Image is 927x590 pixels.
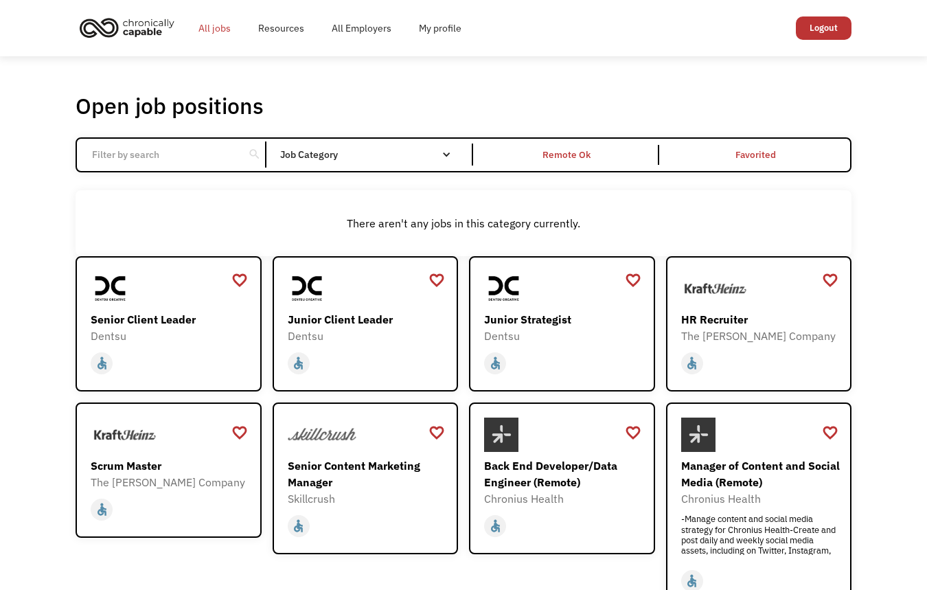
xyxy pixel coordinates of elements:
div: HR Recruiter [681,311,840,328]
div: Senior Content Marketing Manager [288,457,447,490]
div: Chronius Health [681,490,840,507]
div: Dentsu [91,328,250,344]
div: There aren't any jobs in this category currently. [82,215,845,231]
form: Email Form [76,137,851,173]
div: Scrum Master [91,457,250,474]
a: My profile [405,6,475,50]
div: Junior Client Leader [288,311,447,328]
div: Chronius Health [484,490,643,507]
div: The [PERSON_NAME] Company [681,328,840,344]
div: Remote Ok [542,146,591,163]
a: DentsuSenior Client LeaderDentsuaccessible [76,256,262,392]
a: SkillcrushSenior Content Marketing ManagerSkillcrushaccessible [273,402,459,554]
a: Logout [796,16,851,40]
div: -Manage content and social media strategy for Chronius Health-Create and post daily and weekly so... [681,514,840,555]
div: Skillcrush [288,490,447,507]
a: Remote Ok [473,139,661,172]
img: Chronius Health [681,418,716,452]
input: Filter by search [84,141,237,168]
a: favorite_border [625,422,641,443]
div: accessible [95,499,109,520]
img: Chronius Health [484,418,518,452]
a: Chronius HealthBack End Developer/Data Engineer (Remote)Chronius Healthaccessible [469,402,655,554]
img: The Kraft Heinz Company [681,271,750,306]
div: Back End Developer/Data Engineer (Remote) [484,457,643,490]
div: search [248,144,261,165]
div: accessible [488,353,503,374]
a: DentsuJunior Client LeaderDentsuaccessible [273,256,459,392]
a: favorite_border [822,270,838,291]
a: All jobs [185,6,244,50]
a: home [76,12,185,43]
div: accessible [488,516,503,536]
img: Dentsu [288,271,328,306]
a: The Kraft Heinz CompanyHR RecruiterThe [PERSON_NAME] Companyaccessible [666,256,852,392]
div: The [PERSON_NAME] Company [91,474,250,490]
a: All Employers [318,6,405,50]
a: favorite_border [822,422,838,443]
div: Job Category [280,144,465,166]
div: accessible [685,353,699,374]
div: Senior Client Leader [91,311,250,328]
img: Skillcrush [288,418,356,452]
div: accessible [291,516,306,536]
div: accessible [291,353,306,374]
a: favorite_border [428,270,445,291]
div: Dentsu [288,328,447,344]
a: The Kraft Heinz CompanyScrum MasterThe [PERSON_NAME] Companyaccessible [76,402,262,538]
div: accessible [95,353,109,374]
a: Favorited [662,139,850,172]
div: Job Category [280,150,465,159]
img: Chronically Capable logo [76,12,179,43]
div: Manager of Content and Social Media (Remote) [681,457,840,490]
img: Dentsu [91,271,130,306]
div: Dentsu [484,328,643,344]
a: favorite_border [625,270,641,291]
a: Resources [244,6,318,50]
a: favorite_border [231,422,248,443]
img: Dentsu [484,271,524,306]
a: DentsuJunior StrategistDentsuaccessible [469,256,655,392]
a: favorite_border [231,270,248,291]
a: favorite_border [428,422,445,443]
img: The Kraft Heinz Company [91,418,159,452]
h1: Open job positions [76,92,264,120]
div: Junior Strategist [484,311,643,328]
